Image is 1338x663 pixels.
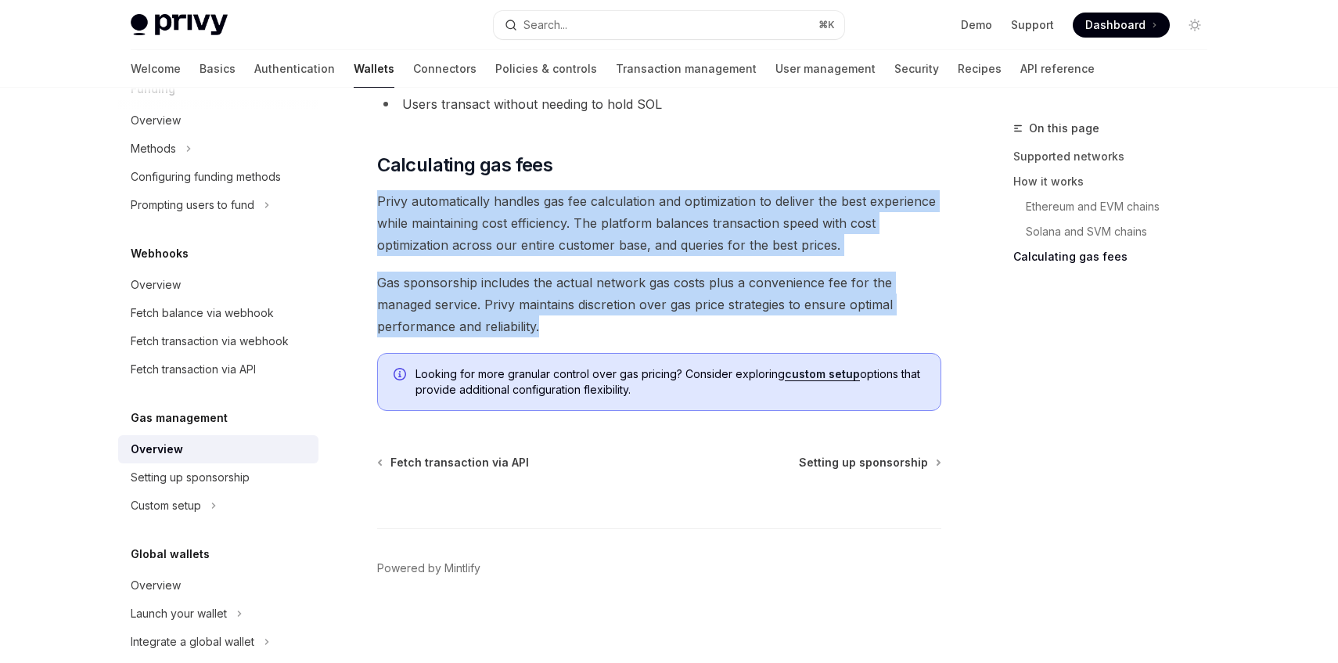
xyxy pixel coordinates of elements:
[131,496,201,515] div: Custom setup
[377,560,480,576] a: Powered by Mintlify
[1013,244,1220,269] a: Calculating gas fees
[118,435,318,463] a: Overview
[377,190,941,256] span: Privy automatically handles gas fee calculation and optimization to deliver the best experience w...
[131,196,254,214] div: Prompting users to fund
[131,409,228,427] h5: Gas management
[118,327,318,355] a: Fetch transaction via webhook
[390,455,529,470] span: Fetch transaction via API
[1026,219,1220,244] a: Solana and SVM chains
[1182,13,1207,38] button: Toggle dark mode
[131,360,256,379] div: Fetch transaction via API
[131,332,289,351] div: Fetch transaction via webhook
[131,632,254,651] div: Integrate a global wallet
[799,455,940,470] a: Setting up sponsorship
[118,271,318,299] a: Overview
[961,17,992,33] a: Demo
[131,244,189,263] h5: Webhooks
[1026,194,1220,219] a: Ethereum and EVM chains
[377,93,941,115] li: Users transact without needing to hold SOL
[131,276,181,294] div: Overview
[131,168,281,186] div: Configuring funding methods
[494,11,844,39] button: Search...⌘K
[377,272,941,337] span: Gas sponsorship includes the actual network gas costs plus a convenience fee for the managed serv...
[118,163,318,191] a: Configuring funding methods
[377,153,552,178] span: Calculating gas fees
[131,576,181,595] div: Overview
[131,139,176,158] div: Methods
[131,50,181,88] a: Welcome
[523,16,567,34] div: Search...
[118,571,318,600] a: Overview
[131,468,250,487] div: Setting up sponsorship
[254,50,335,88] a: Authentication
[379,455,529,470] a: Fetch transaction via API
[799,455,928,470] span: Setting up sponsorship
[131,111,181,130] div: Overview
[200,50,236,88] a: Basics
[131,545,210,564] h5: Global wallets
[818,19,835,31] span: ⌘ K
[785,367,860,381] a: custom setup
[131,304,274,322] div: Fetch balance via webhook
[1013,144,1220,169] a: Supported networks
[894,50,939,88] a: Security
[1020,50,1095,88] a: API reference
[1085,17,1146,33] span: Dashboard
[1013,169,1220,194] a: How it works
[118,355,318,384] a: Fetch transaction via API
[118,106,318,135] a: Overview
[131,604,227,623] div: Launch your wallet
[1011,17,1054,33] a: Support
[394,368,409,384] svg: Info
[118,299,318,327] a: Fetch balance via webhook
[354,50,394,88] a: Wallets
[118,463,318,492] a: Setting up sponsorship
[775,50,876,88] a: User management
[131,14,228,36] img: light logo
[413,50,477,88] a: Connectors
[616,50,757,88] a: Transaction management
[1073,13,1170,38] a: Dashboard
[495,50,597,88] a: Policies & controls
[415,366,925,398] span: Looking for more granular control over gas pricing? Consider exploring options that provide addit...
[958,50,1002,88] a: Recipes
[1029,119,1099,138] span: On this page
[131,440,183,459] div: Overview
